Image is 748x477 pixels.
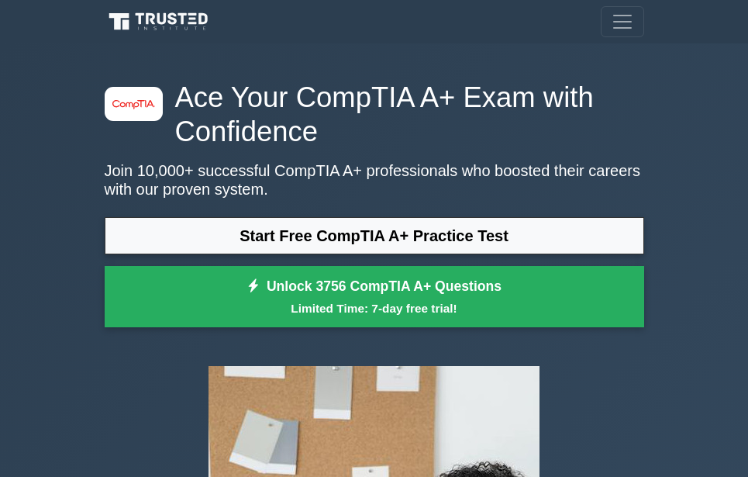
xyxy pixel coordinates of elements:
[124,299,625,317] small: Limited Time: 7-day free trial!
[601,6,644,37] button: Toggle navigation
[105,81,644,149] h1: Ace Your CompTIA A+ Exam with Confidence
[105,266,644,328] a: Unlock 3756 CompTIA A+ QuestionsLimited Time: 7-day free trial!
[105,161,644,199] p: Join 10,000+ successful CompTIA A+ professionals who boosted their careers with our proven system.
[105,217,644,254] a: Start Free CompTIA A+ Practice Test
